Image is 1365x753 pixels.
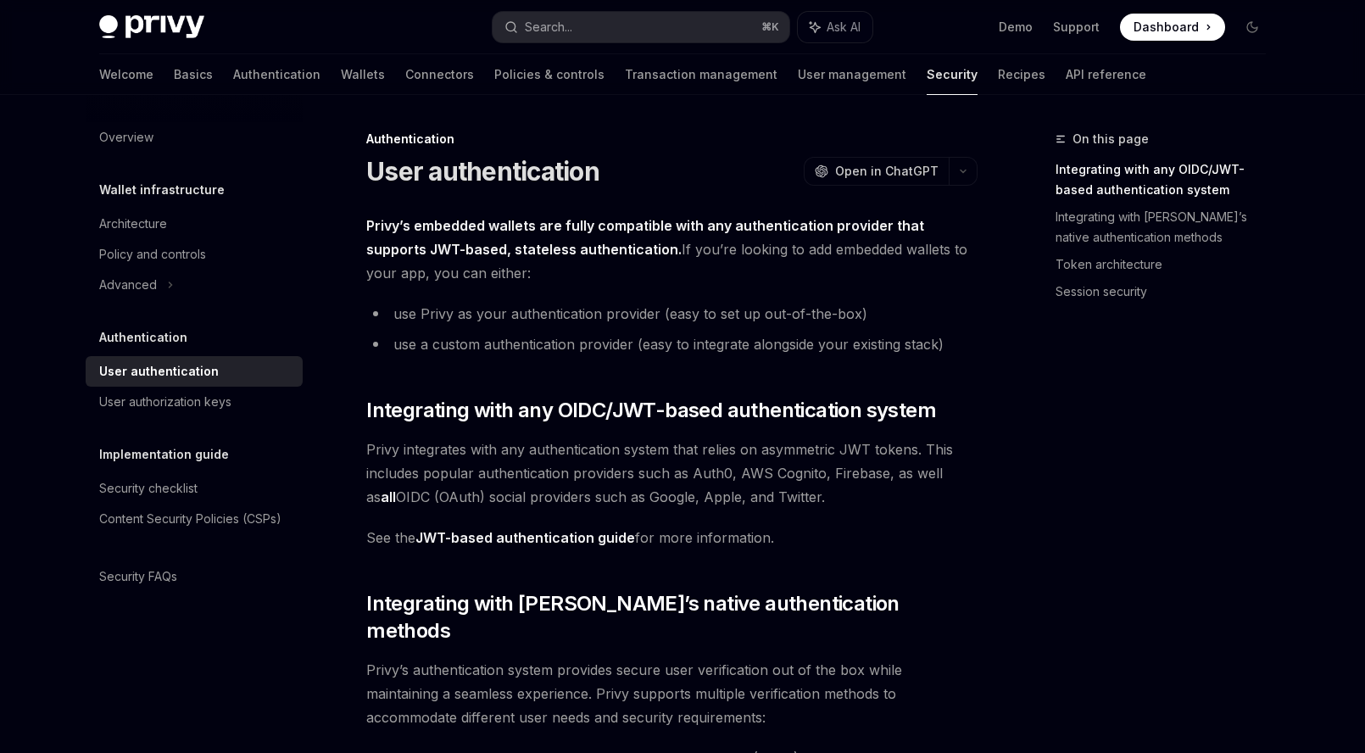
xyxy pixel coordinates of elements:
span: Ask AI [827,19,861,36]
strong: all [381,488,396,505]
li: use Privy as your authentication provider (easy to set up out-of-the-box) [366,302,978,326]
h1: User authentication [366,156,599,187]
span: Integrating with any OIDC/JWT-based authentication system [366,397,936,424]
div: Security FAQs [99,566,177,587]
a: Transaction management [625,54,777,95]
div: Advanced [99,275,157,295]
span: Privy’s authentication system provides secure user verification out of the box while maintaining ... [366,658,978,729]
div: Search... [525,17,572,37]
a: Content Security Policies (CSPs) [86,504,303,534]
span: Open in ChatGPT [835,163,939,180]
a: Integrating with any OIDC/JWT-based authentication system [1056,156,1279,204]
h5: Wallet infrastructure [99,180,225,200]
div: Security checklist [99,478,198,499]
a: Architecture [86,209,303,239]
a: Session security [1056,278,1279,305]
a: Token architecture [1056,251,1279,278]
div: Content Security Policies (CSPs) [99,509,281,529]
a: Security checklist [86,473,303,504]
a: Wallets [341,54,385,95]
div: Policy and controls [99,244,206,265]
strong: Privy’s embedded wallets are fully compatible with any authentication provider that supports JWT-... [366,217,924,258]
a: Basics [174,54,213,95]
span: If you’re looking to add embedded wallets to your app, you can either: [366,214,978,285]
a: User authentication [86,356,303,387]
a: Demo [999,19,1033,36]
span: Integrating with [PERSON_NAME]’s native authentication methods [366,590,978,644]
div: User authorization keys [99,392,231,412]
span: Dashboard [1134,19,1199,36]
div: Authentication [366,131,978,148]
a: Overview [86,122,303,153]
a: Welcome [99,54,153,95]
span: On this page [1072,129,1149,149]
a: User management [798,54,906,95]
a: Authentication [233,54,320,95]
a: User authorization keys [86,387,303,417]
a: Recipes [998,54,1045,95]
a: API reference [1066,54,1146,95]
a: Security [927,54,978,95]
a: JWT-based authentication guide [415,529,635,547]
a: Dashboard [1120,14,1225,41]
a: Policy and controls [86,239,303,270]
a: Connectors [405,54,474,95]
button: Open in ChatGPT [804,157,949,186]
div: User authentication [99,361,219,382]
h5: Implementation guide [99,444,229,465]
a: Support [1053,19,1100,36]
img: dark logo [99,15,204,39]
button: Ask AI [798,12,872,42]
button: Search...⌘K [493,12,789,42]
a: Security FAQs [86,561,303,592]
span: See the for more information. [366,526,978,549]
span: ⌘ K [761,20,779,34]
li: use a custom authentication provider (easy to integrate alongside your existing stack) [366,332,978,356]
span: Privy integrates with any authentication system that relies on asymmetric JWT tokens. This includ... [366,438,978,509]
button: Toggle dark mode [1239,14,1266,41]
div: Overview [99,127,153,148]
a: Integrating with [PERSON_NAME]’s native authentication methods [1056,204,1279,251]
h5: Authentication [99,327,187,348]
a: Policies & controls [494,54,604,95]
div: Architecture [99,214,167,234]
